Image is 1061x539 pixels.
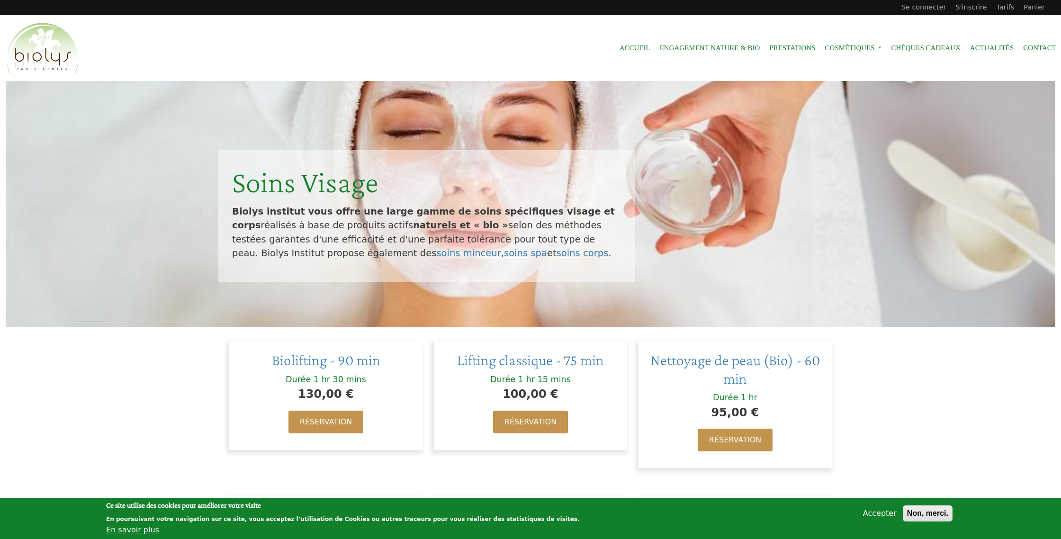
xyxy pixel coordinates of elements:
a: soins spa [504,248,547,259]
button: Accepter [859,508,900,519]
a: Réservation [493,411,568,433]
h2: Ce site utilise des cookies pour améliorer votre visite [106,500,615,511]
a: Prestations [769,37,815,59]
p: réalisés à base de produits actifs selon des méthodes testées garantes d'une efficacité et d'une ... [232,205,620,260]
div: Durée [713,392,738,403]
a: Biolifting - 90 min [272,351,380,368]
div: Durée [490,374,515,385]
a: soins minceur [436,248,501,259]
div: 100,00 € [443,385,618,403]
img: Accueil [5,21,81,75]
div: Durée [286,374,311,385]
a: Actualités [970,37,1014,59]
a: Réservation [288,411,363,433]
a: Réservation [698,429,773,451]
p: En poursuivant votre navigation sur ce site, vous acceptez l’utilisation de Cookies ou autres tra... [106,516,580,522]
a: Chèques cadeaux [891,37,961,59]
div: 1 hr 30 mins [314,374,366,385]
a: Engagement Nature & Bio [660,37,760,59]
span: » [878,46,882,50]
a: Nettoyage de peau (Bio) - 60 min [650,351,820,386]
div: Soins Visage [232,164,620,201]
div: 95,00 € [648,404,822,422]
a: Accueil [620,37,650,59]
strong: naturels et « bio » [413,220,508,231]
a: Contact [1023,37,1056,59]
a: soins corps [557,248,609,259]
button: Non, merci. [903,505,953,521]
div: 130,00 € [239,385,413,403]
strong: Biolys institut vous offre une large gamme de soins spécifiques visage et corps [232,206,615,231]
span: Cosmétiques [825,37,882,59]
a: Lifting classique - 75 min [457,351,604,368]
div: 1 hr 15 mins [518,374,571,385]
button: En savoir plus [106,524,159,536]
div: 1 hr [741,392,757,403]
